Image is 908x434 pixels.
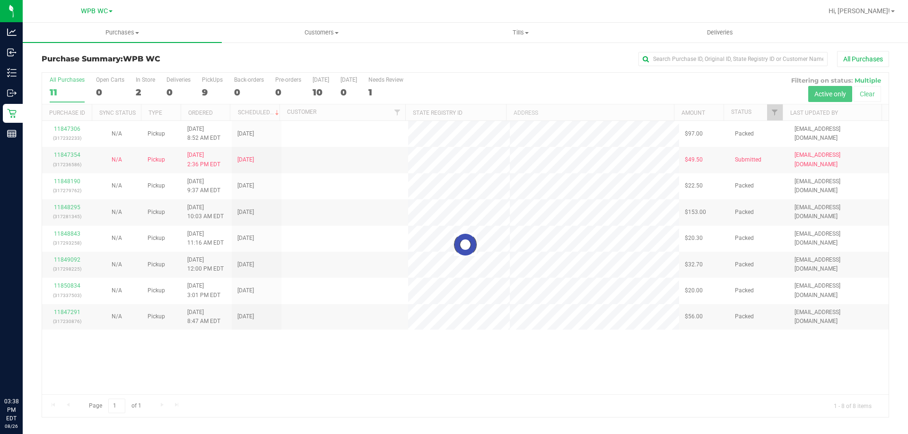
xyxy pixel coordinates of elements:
[7,48,17,57] inline-svg: Inbound
[7,109,17,118] inline-svg: Retail
[222,23,421,43] a: Customers
[222,28,420,37] span: Customers
[23,23,222,43] a: Purchases
[123,54,160,63] span: WPB WC
[4,423,18,430] p: 08/26
[694,28,746,37] span: Deliveries
[421,28,620,37] span: Tills
[421,23,620,43] a: Tills
[638,52,828,66] input: Search Purchase ID, Original ID, State Registry ID or Customer Name...
[7,68,17,77] inline-svg: Inventory
[620,23,820,43] a: Deliveries
[28,357,39,368] iframe: Resource center unread badge
[7,27,17,37] inline-svg: Analytics
[4,397,18,423] p: 03:38 PM EDT
[7,129,17,138] inline-svg: Reports
[9,358,38,387] iframe: Resource center
[829,7,890,15] span: Hi, [PERSON_NAME]!
[7,88,17,98] inline-svg: Outbound
[23,28,222,37] span: Purchases
[42,55,324,63] h3: Purchase Summary:
[837,51,889,67] button: All Purchases
[81,7,108,15] span: WPB WC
